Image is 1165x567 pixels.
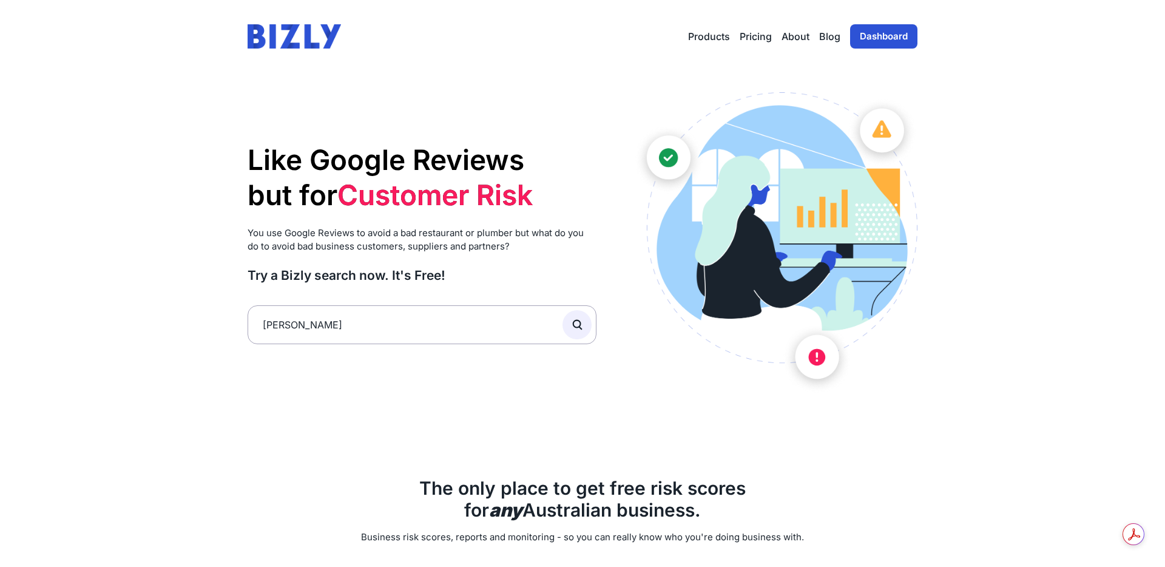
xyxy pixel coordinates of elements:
button: Products [688,29,730,44]
li: Supplier Risk [337,178,533,213]
p: Business risk scores, reports and monitoring - so you can really know who you're doing business w... [248,531,917,545]
input: Search by Name, ABN or ACN [248,305,596,344]
p: You use Google Reviews to avoid a bad restaurant or plumber but what do you do to avoid bad busin... [248,226,596,254]
a: Dashboard [850,24,917,49]
b: any [489,499,522,521]
a: About [782,29,809,44]
a: Blog [819,29,840,44]
h3: Try a Bizly search now. It's Free! [248,267,596,283]
a: Pricing [740,29,772,44]
h1: Like Google Reviews but for [248,143,596,212]
h2: The only place to get free risk scores for Australian business. [248,477,917,521]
